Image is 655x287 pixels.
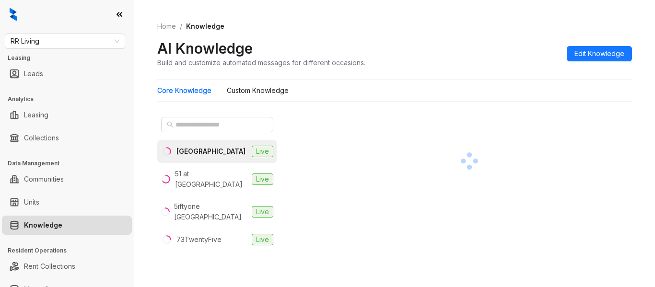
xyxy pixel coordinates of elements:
h3: Leasing [8,54,134,62]
span: Edit Knowledge [574,48,624,59]
div: 73TwentyFive [176,234,222,245]
a: Home [155,21,178,32]
div: [GEOGRAPHIC_DATA] [176,146,246,157]
span: Live [252,146,273,157]
li: / [180,21,182,32]
button: Edit Knowledge [567,46,632,61]
a: Leads [24,64,43,83]
h3: Resident Operations [8,246,134,255]
span: search [167,121,174,128]
a: Collections [24,128,59,148]
a: Communities [24,170,64,189]
li: Communities [2,170,132,189]
li: Collections [2,128,132,148]
div: 5iftyone [GEOGRAPHIC_DATA] [174,201,248,222]
a: Leasing [24,105,48,125]
li: Rent Collections [2,257,132,276]
span: RR Living [11,34,119,48]
span: Knowledge [186,22,224,30]
span: Live [252,234,273,245]
h2: AI Knowledge [157,39,253,57]
h3: Data Management [8,159,134,168]
div: Build and customize automated messages for different occasions. [157,57,365,68]
a: Knowledge [24,216,62,235]
img: logo [10,8,17,21]
span: Live [252,173,273,185]
a: Rent Collections [24,257,75,276]
span: Live [252,206,273,218]
div: Core Knowledge [157,85,211,96]
li: Leads [2,64,132,83]
h3: Analytics [8,95,134,103]
li: Leasing [2,105,132,125]
div: Custom Knowledge [227,85,289,96]
div: 51 at [GEOGRAPHIC_DATA] [175,169,248,190]
li: Knowledge [2,216,132,235]
a: Units [24,193,39,212]
li: Units [2,193,132,212]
